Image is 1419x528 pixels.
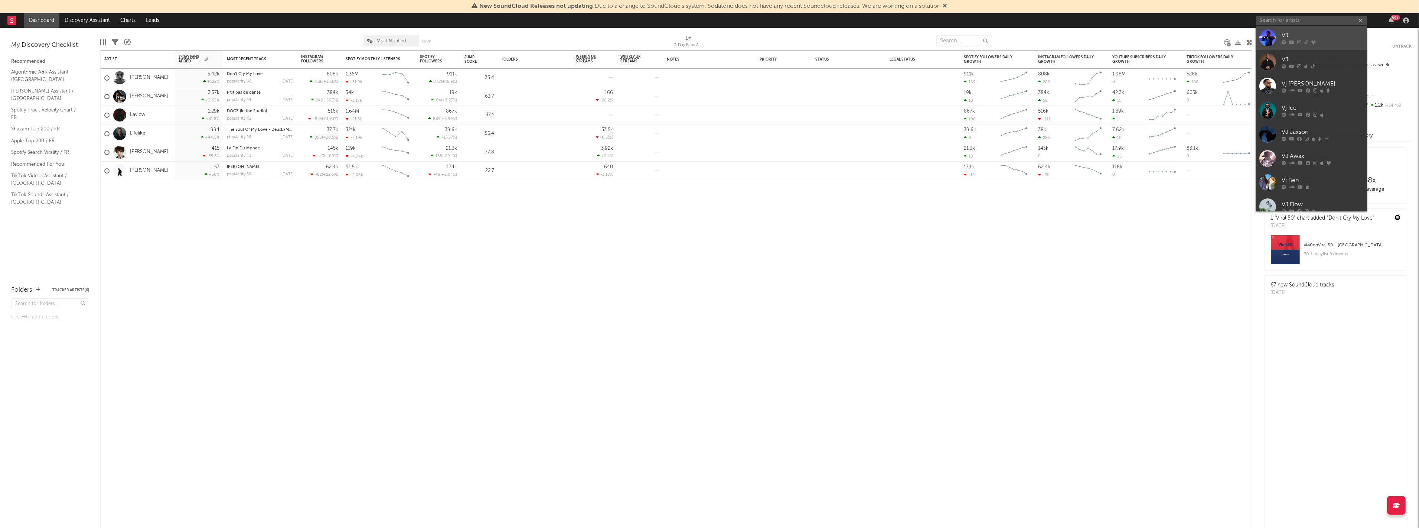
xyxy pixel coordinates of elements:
[179,55,202,64] span: 7-Day Fans Added
[314,136,322,140] span: 856
[1256,74,1367,98] a: Vj [PERSON_NAME]
[431,153,457,158] div: ( )
[1220,143,1253,162] svg: Chart title
[11,68,82,83] a: Algorithmic A&R Assistant ([GEOGRAPHIC_DATA])
[201,135,219,140] div: +44.5 %
[1362,101,1412,110] div: 1.2k
[442,98,456,103] span: +3.23 %
[11,125,82,133] a: Shazam Top 200 / FR
[1071,124,1105,143] svg: Chart title
[11,137,82,145] a: Apple Top 200 / FR
[1187,98,1189,103] div: 0
[1187,146,1198,151] div: 83.1k
[11,41,89,50] div: My Discovery Checklist
[447,165,457,169] div: 174k
[212,165,219,169] div: -57
[997,124,1031,143] svg: Chart title
[141,13,164,28] a: Leads
[310,135,338,140] div: ( )
[1112,98,1121,103] div: 11
[1038,109,1048,114] div: 516k
[964,109,975,114] div: 867k
[1187,80,1198,84] div: 100
[428,172,457,177] div: ( )
[597,153,613,158] div: +2.4 %
[11,172,82,187] a: TikTok Videos Assistant / [GEOGRAPHIC_DATA]
[464,74,494,82] div: 33.4
[327,72,338,77] div: 808k
[11,106,82,121] a: Spotify Track Velocity Chart / FR
[130,112,145,118] a: Laylow
[346,127,356,132] div: 321k
[281,98,294,102] div: [DATE]
[1146,143,1179,162] svg: Chart title
[1071,143,1105,162] svg: Chart title
[441,173,456,177] span: +2.04 %
[447,72,457,77] div: 911k
[130,149,168,155] a: [PERSON_NAME]
[346,98,362,103] div: -3.17k
[1282,80,1363,88] div: Vj [PERSON_NAME]
[227,165,259,169] a: [PERSON_NAME]
[446,109,457,114] div: 867k
[323,173,337,177] span: +22.6 %
[208,72,219,77] div: 5.42k
[346,117,362,122] div: -21.3k
[1256,26,1367,50] a: VJ
[596,172,613,177] div: -3.18 %
[433,117,440,121] span: 885
[1038,127,1046,132] div: 38k
[997,87,1031,106] svg: Chart title
[328,109,338,114] div: 516k
[227,154,251,158] div: popularity: 43
[310,79,338,84] div: ( )
[997,162,1031,180] svg: Chart title
[1362,91,1412,101] div: --
[431,98,457,103] div: ( )
[212,146,219,151] div: 415
[227,172,251,176] div: popularity: 36
[227,91,261,95] a: P'tit pas de danse
[964,80,976,84] div: 169
[301,55,327,64] div: Instagram Followers
[227,109,267,113] a: DOGZ (In the Studio)
[964,165,974,169] div: 174k
[1071,106,1105,124] svg: Chart title
[1304,250,1400,259] div: 70.1k playlist followers
[112,32,118,53] div: Filters
[1335,185,1404,194] div: daily average
[100,32,106,53] div: Edit Columns
[997,143,1031,162] svg: Chart title
[227,72,262,76] a: Don't Cry My Love
[1187,154,1189,158] div: 0
[997,106,1031,124] svg: Chart title
[964,55,1020,64] div: Spotify Followers Daily Growth
[464,111,494,120] div: 37.1
[1038,117,1050,122] div: -111
[130,130,145,137] a: Lifelike
[379,124,412,143] svg: Chart title
[130,93,168,100] a: [PERSON_NAME]
[422,40,431,44] button: Save
[379,87,412,106] svg: Chart title
[328,146,338,151] div: 145k
[1038,154,1041,158] div: 0
[346,135,362,140] div: -7.19k
[480,3,593,9] span: New SoundCloud Releases not updating
[211,127,219,132] div: 994
[446,146,457,151] div: 21.3k
[1112,117,1119,122] div: 1
[964,146,975,151] div: 21.3k
[115,13,141,28] a: Charts
[576,55,602,64] span: Weekly US Streams
[1038,146,1048,151] div: 145k
[760,57,789,62] div: Priority
[346,90,354,95] div: 54k
[310,172,338,177] div: ( )
[281,172,294,176] div: [DATE]
[1282,152,1363,161] div: VJ Awax
[1282,104,1363,113] div: Vj Ice
[379,69,412,87] svg: Chart title
[313,117,322,121] span: -855
[1256,195,1367,219] a: VJ Flow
